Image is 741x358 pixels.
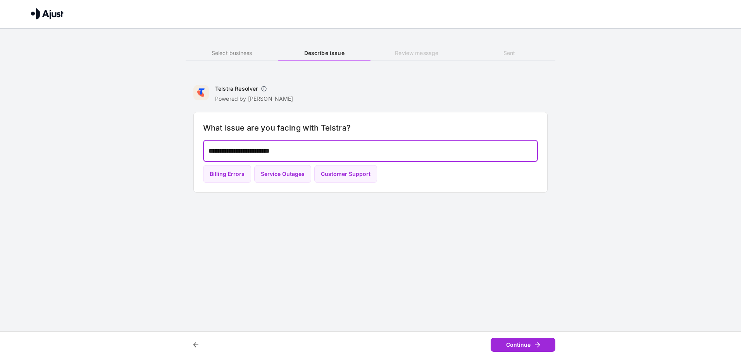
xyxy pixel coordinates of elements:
[186,49,278,57] h6: Select business
[31,8,64,19] img: Ajust
[314,165,377,183] button: Customer Support
[463,49,555,57] h6: Sent
[193,85,209,100] img: Telstra
[215,85,258,93] h6: Telstra Resolver
[215,95,293,103] p: Powered by [PERSON_NAME]
[254,165,311,183] button: Service Outages
[491,338,555,352] button: Continue
[370,49,463,57] h6: Review message
[278,49,370,57] h6: Describe issue
[203,165,251,183] button: Billing Errors
[203,122,538,134] h6: What issue are you facing with Telstra?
